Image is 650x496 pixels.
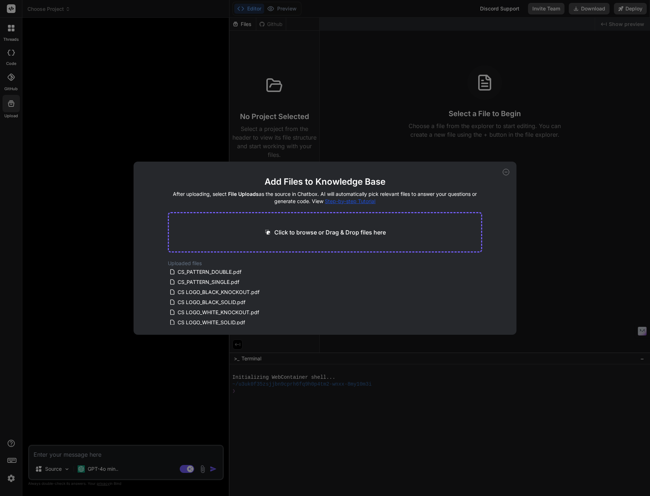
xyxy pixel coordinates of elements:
span: CS_PATTERN_SINGLE.pdf [177,278,240,286]
span: CS LOGO_WHITE_KNOCKOUT.pdf [177,308,260,317]
span: CS_PATTERN_DOUBLE.pdf [177,268,242,276]
span: CS LOGO_WHITE_SOLID.pdf [177,318,246,327]
h2: Add Files to Knowledge Base [168,176,482,188]
span: CS LOGO_BLACK_SOLID.pdf [177,298,246,307]
h2: Uploaded files [168,260,482,267]
p: Click to browse or Drag & Drop files here [274,228,386,237]
span: File Uploads [228,191,259,197]
span: CS LOGO_BLACK_KNOCKOUT.pdf [177,288,260,297]
span: Step-by-step Tutorial [325,198,375,204]
h4: After uploading, select as the source in Chatbox. AI will automatically pick relevant files to an... [168,190,482,205]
